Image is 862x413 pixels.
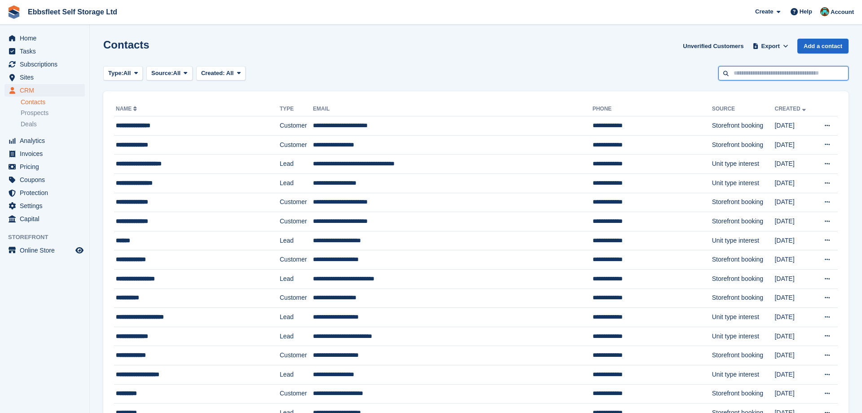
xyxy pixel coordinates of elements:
[774,269,814,289] td: [DATE]
[21,120,37,129] span: Deals
[774,193,814,212] td: [DATE]
[774,384,814,404] td: [DATE]
[20,58,74,71] span: Subscriptions
[20,134,74,147] span: Analytics
[712,269,775,289] td: Storefront booking
[20,147,74,160] span: Invoices
[774,135,814,155] td: [DATE]
[280,365,313,384] td: Lead
[201,70,225,76] span: Created:
[774,365,814,384] td: [DATE]
[4,173,85,186] a: menu
[24,4,121,19] a: Ebbsfleet Self Storage Ltd
[20,200,74,212] span: Settings
[280,173,313,193] td: Lead
[712,327,775,346] td: Unit type interest
[4,160,85,173] a: menu
[4,213,85,225] a: menu
[774,212,814,231] td: [DATE]
[146,66,193,81] button: Source: All
[116,106,139,112] a: Name
[280,250,313,270] td: Customer
[774,231,814,250] td: [DATE]
[712,193,775,212] td: Storefront booking
[679,39,747,53] a: Unverified Customers
[8,233,89,242] span: Storefront
[21,109,48,117] span: Prospects
[280,155,313,174] td: Lead
[774,327,814,346] td: [DATE]
[755,7,773,16] span: Create
[4,58,85,71] a: menu
[4,134,85,147] a: menu
[20,160,74,173] span: Pricing
[774,106,807,112] a: Created
[712,308,775,327] td: Unit type interest
[280,308,313,327] td: Lead
[20,45,74,58] span: Tasks
[280,269,313,289] td: Lead
[21,98,85,107] a: Contacts
[4,200,85,212] a: menu
[313,102,593,116] th: Email
[103,66,143,81] button: Type: All
[774,116,814,136] td: [DATE]
[173,69,181,78] span: All
[712,365,775,384] td: Unit type interest
[712,250,775,270] td: Storefront booking
[20,84,74,97] span: CRM
[280,327,313,346] td: Lead
[800,7,812,16] span: Help
[280,135,313,155] td: Customer
[226,70,234,76] span: All
[280,193,313,212] td: Customer
[593,102,712,116] th: Phone
[20,213,74,225] span: Capital
[712,102,775,116] th: Source
[831,8,854,17] span: Account
[774,308,814,327] td: [DATE]
[7,5,21,19] img: stora-icon-8386f47178a22dfd0bd8f6a31ec36ba5ce8667c1dd55bd0f319d3a0aa187defe.svg
[74,245,85,256] a: Preview store
[4,244,85,257] a: menu
[21,120,85,129] a: Deals
[103,39,150,51] h1: Contacts
[712,212,775,231] td: Storefront booking
[712,116,775,136] td: Storefront booking
[774,346,814,365] td: [DATE]
[20,187,74,199] span: Protection
[123,69,131,78] span: All
[280,231,313,250] td: Lead
[21,108,85,118] a: Prospects
[4,147,85,160] a: menu
[774,250,814,270] td: [DATE]
[774,289,814,308] td: [DATE]
[280,384,313,404] td: Customer
[20,244,74,257] span: Online Store
[820,7,829,16] img: George Spring
[712,346,775,365] td: Storefront booking
[280,346,313,365] td: Customer
[20,173,74,186] span: Coupons
[4,71,85,84] a: menu
[712,231,775,250] td: Unit type interest
[712,384,775,404] td: Storefront booking
[20,32,74,44] span: Home
[196,66,246,81] button: Created: All
[761,42,780,51] span: Export
[797,39,849,53] a: Add a contact
[280,116,313,136] td: Customer
[712,155,775,174] td: Unit type interest
[280,212,313,231] td: Customer
[712,173,775,193] td: Unit type interest
[280,102,313,116] th: Type
[4,45,85,58] a: menu
[4,187,85,199] a: menu
[151,69,173,78] span: Source:
[4,32,85,44] a: menu
[20,71,74,84] span: Sites
[774,155,814,174] td: [DATE]
[280,289,313,308] td: Customer
[4,84,85,97] a: menu
[712,289,775,308] td: Storefront booking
